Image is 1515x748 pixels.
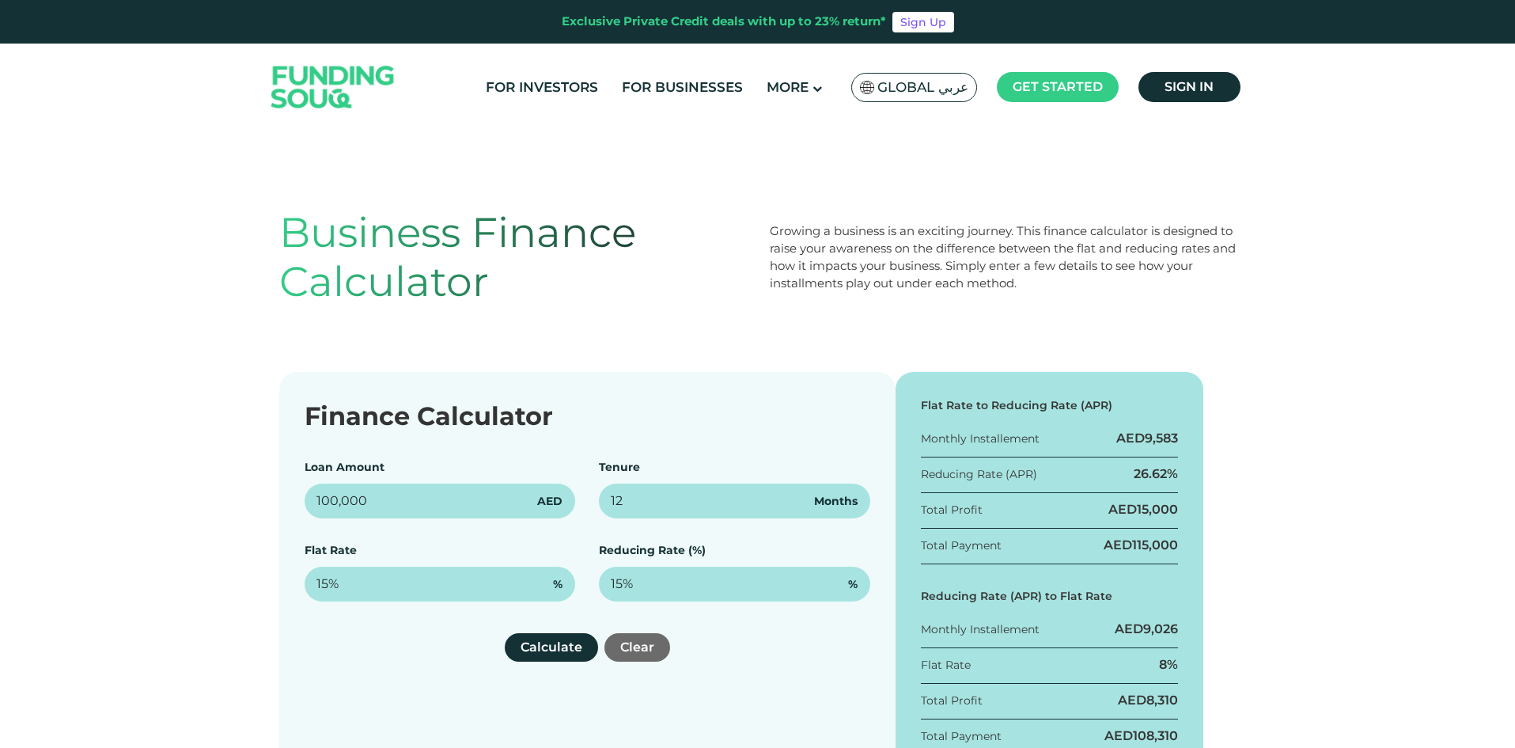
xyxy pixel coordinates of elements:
[553,576,562,593] span: %
[921,588,1179,605] div: Reducing Rate (APR) to Flat Rate
[1104,537,1178,554] div: AED
[279,208,746,307] h1: Business Finance Calculator
[305,460,384,474] label: Loan Amount
[1146,693,1178,708] span: 8,310
[770,222,1237,292] div: Growing a business is an exciting journey. This finance calculator is designed to raise your awar...
[921,621,1040,638] div: Monthly Installement
[1137,502,1178,517] span: 15,000
[505,633,598,662] button: Calculate
[877,78,968,97] span: Global عربي
[921,693,983,709] div: Total Profit
[256,47,411,127] img: Logo
[921,397,1179,414] div: Flat Rate to Reducing Rate (APR)
[1165,79,1214,94] span: Sign in
[1104,727,1178,745] div: AED
[1133,728,1178,743] span: 108,310
[305,397,870,435] div: Finance Calculator
[921,657,971,674] div: Flat Rate
[1138,72,1240,102] a: Sign in
[604,633,670,662] button: Clear
[1013,79,1103,94] span: Get started
[1145,431,1178,446] span: 9,583
[1159,656,1178,674] div: 8%
[1132,537,1178,552] span: 115,000
[1134,465,1178,483] div: 26.62%
[767,79,809,95] span: More
[921,466,1037,483] div: Reducing Rate (APR)
[1116,430,1178,447] div: AED
[599,543,706,557] label: Reducing Rate (%)
[814,493,858,510] span: Months
[1118,692,1178,709] div: AED
[921,537,1002,554] div: Total Payment
[1108,501,1178,518] div: AED
[921,502,983,518] div: Total Profit
[1115,621,1178,638] div: AED
[848,576,858,593] span: %
[562,13,886,31] div: Exclusive Private Credit deals with up to 23% return*
[537,493,562,510] span: AED
[892,12,954,32] a: Sign Up
[1143,621,1178,636] span: 9,026
[599,460,640,474] label: Tenure
[860,81,874,94] img: SA Flag
[618,74,747,101] a: For Businesses
[921,728,1002,745] div: Total Payment
[305,543,357,557] label: Flat Rate
[482,74,602,101] a: For Investors
[921,431,1040,447] div: Monthly Installement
